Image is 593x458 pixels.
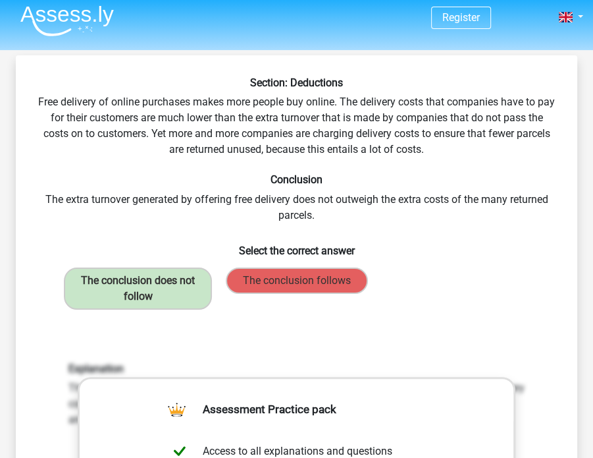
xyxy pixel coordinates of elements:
[59,362,534,428] div: The conclusion does not follow. It is merely stated that many companies choose to charge delivery...
[68,362,525,375] h6: Explanation
[37,173,556,186] h6: Conclusion
[37,76,556,89] h6: Section: Deductions
[20,5,114,36] img: Assessly
[64,268,212,310] label: The conclusion does not follow
[226,268,368,294] label: The conclusion follows
[442,11,480,24] a: Register
[37,234,556,257] h6: Select the correct answer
